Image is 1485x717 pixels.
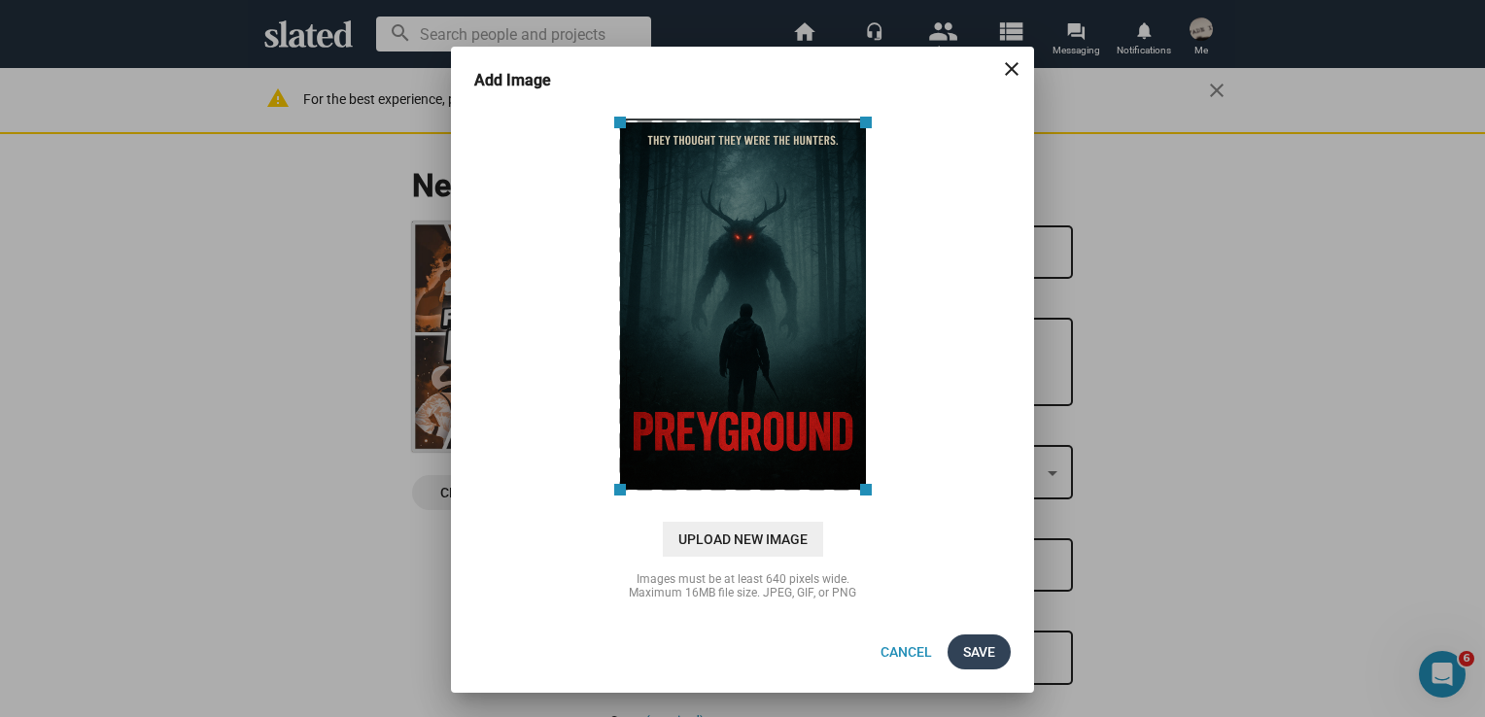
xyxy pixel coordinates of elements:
span: Cancel [881,634,932,669]
button: Cancel [865,634,948,669]
mat-icon: close [1000,57,1023,81]
span: Save [963,634,995,669]
span: Upload New Image [663,522,823,557]
h3: Add Image [474,70,578,90]
div: Images must be at least 640 pixels wide. Maximum 16MB file size. JPEG, GIF, or PNG [548,572,937,599]
button: Save [948,634,1011,669]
